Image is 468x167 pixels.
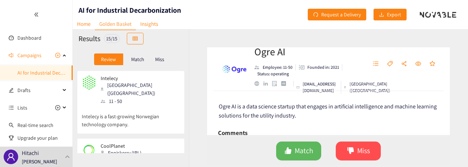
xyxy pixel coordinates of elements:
[9,105,14,110] span: unordered-list
[303,81,338,94] p: [EMAIL_ADDRESS][DOMAIN_NAME]
[254,64,296,71] li: Employees
[104,34,120,43] div: 15 / 15
[276,142,321,160] button: likeMatch
[383,58,396,70] button: tag
[136,18,162,29] a: Insights
[9,135,14,140] span: trophy
[263,81,272,86] a: linkedin
[218,127,247,138] h6: Comments
[254,71,289,77] li: Status
[101,81,179,97] div: [GEOGRAPHIC_DATA] ([GEOGRAPHIC_DATA])
[374,9,407,20] button: downloadExport
[401,61,407,67] span: share-alt
[133,36,138,42] span: table
[412,58,425,70] button: eye
[263,64,292,71] p: Employee: 11-50
[281,81,290,86] a: crunchbase
[336,142,381,160] button: dislikeMiss
[426,58,439,70] button: star
[101,75,175,81] p: Intelecy
[296,64,342,71] li: Founded in year
[398,58,411,70] button: share-alt
[78,5,181,15] h1: AI for Industrial Decarbonization
[78,33,100,44] h2: Results
[369,58,382,70] button: unordered-list
[219,103,437,119] span: Ogre AI is a data science startup that engages in artificial intelligence and machine learning so...
[55,53,60,58] span: plus-circle
[55,105,60,110] span: plus-circle
[17,48,41,63] span: Campaigns
[254,44,358,59] h2: Ogre AI
[272,81,281,86] a: google maps
[101,143,141,149] p: CoolPlanet
[127,33,144,44] button: table
[17,100,27,115] span: Lists
[307,64,339,71] p: Founded in: 2021
[17,131,67,145] span: Upgrade your plan
[415,61,421,67] span: eye
[82,143,96,158] img: Snapshot of the company's website
[17,83,60,98] span: Drafts
[155,56,164,62] p: Miss
[344,81,392,94] div: [GEOGRAPHIC_DATA] ([GEOGRAPHIC_DATA])
[285,147,292,155] span: like
[313,12,318,18] span: redo
[9,88,14,93] span: edit
[101,56,116,62] p: Review
[254,81,263,86] a: website
[82,75,96,90] img: Snapshot of the company's website
[131,56,144,62] p: Match
[257,71,289,77] p: Status: operating
[432,132,468,167] div: チャットウィジェット
[22,148,39,158] p: Hitachi
[82,105,180,128] p: Intelecy is a fast-growing Norwegian technology company.
[379,12,384,18] span: download
[308,9,366,20] button: redoRequest a Delivery
[429,61,435,67] span: star
[295,145,313,156] span: Match
[347,147,354,155] span: dislike
[387,11,401,19] span: Export
[17,35,41,41] a: Dashboard
[432,132,468,167] iframe: Chat Widget
[220,55,249,84] img: Company Logo
[22,158,57,166] p: [PERSON_NAME]
[9,53,14,58] span: sound
[387,61,393,67] span: tag
[17,69,88,76] a: AI for Industrial Decarbonization
[95,18,136,30] a: Golden Basket
[357,145,370,156] span: Miss
[101,149,146,157] div: Enniskerry (IRL)
[373,61,379,67] span: unordered-list
[101,97,179,105] div: 11 - 50
[17,122,53,128] a: Real-time search
[73,18,95,29] a: Home
[321,11,361,19] span: Request a Delivery
[34,12,39,17] span: double-left
[7,152,15,161] span: user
